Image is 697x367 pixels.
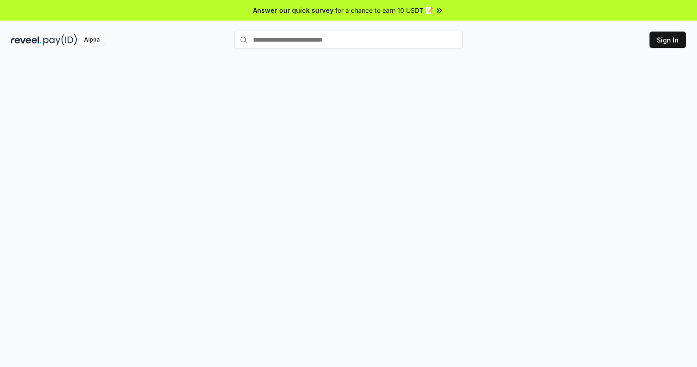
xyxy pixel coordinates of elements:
button: Sign In [649,32,686,48]
img: pay_id [43,34,77,46]
div: Alpha [79,34,105,46]
img: reveel_dark [11,34,42,46]
span: for a chance to earn 10 USDT 📝 [335,5,433,15]
span: Answer our quick survey [253,5,333,15]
